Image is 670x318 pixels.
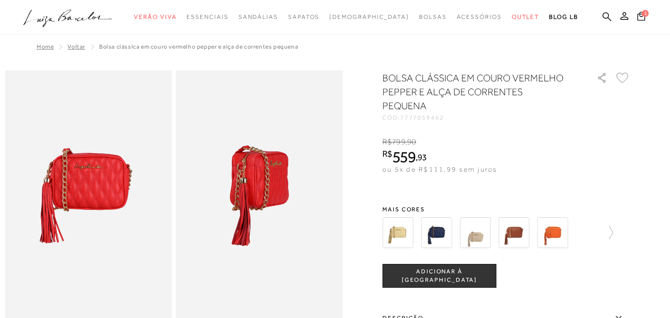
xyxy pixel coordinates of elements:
img: BOLSA CLÁSSICA EM COURO BEGE NATA E ALÇA DE CORRENTES PEQUENA [460,217,490,248]
span: Outlet [512,13,540,20]
span: ADICIONAR À [GEOGRAPHIC_DATA] [383,267,496,285]
button: ADICIONAR À [GEOGRAPHIC_DATA] [382,264,496,288]
span: 559 [392,148,416,166]
span: Verão Viva [134,13,177,20]
img: BOLSA CLÁSSICA EM COURO LARANJA E ALÇA DE CORRENTES PEQUENA [537,217,568,248]
span: [DEMOGRAPHIC_DATA] [329,13,409,20]
i: R$ [382,137,392,146]
span: Essenciais [186,13,228,20]
span: Sapatos [288,13,319,20]
span: 93 [418,152,427,162]
span: 1 [642,10,649,17]
a: BLOG LB [549,8,578,26]
span: 90 [407,137,416,146]
a: noSubCategoriesText [239,8,278,26]
span: BLOG LB [549,13,578,20]
div: CÓD: [382,115,581,121]
span: 799 [392,137,405,146]
a: Home [37,43,54,50]
a: noSubCategoriesText [134,8,177,26]
span: Acessórios [457,13,502,20]
img: BOLSA CLÁSSICA EM COURO AZUL ATLÂNTICO E ALÇA DE CORRENTES PEQUENA [421,217,452,248]
i: R$ [382,149,392,158]
a: noSubCategoriesText [329,8,409,26]
a: noSubCategoriesText [457,8,502,26]
a: noSubCategoriesText [186,8,228,26]
span: Bolsas [419,13,447,20]
i: , [416,153,427,162]
span: ou 5x de R$111,99 sem juros [382,165,497,173]
h1: BOLSA CLÁSSICA EM COURO VERMELHO PEPPER E ALÇA DE CORRENTES PEQUENA [382,71,568,113]
a: Voltar [67,43,85,50]
span: 7777059462 [400,114,444,121]
span: Mais cores [382,206,630,212]
a: noSubCategoriesText [512,8,540,26]
span: BOLSA CLÁSSICA EM COURO VERMELHO PEPPER E ALÇA DE CORRENTES PEQUENA [99,43,298,50]
i: , [406,137,417,146]
a: noSubCategoriesText [288,8,319,26]
button: 1 [634,11,648,24]
img: BOLSA CLÁSSICA EM COURO AMARELO PALHA E ALÇA DE CORRENTES PEQUENA [382,217,413,248]
a: noSubCategoriesText [419,8,447,26]
img: BOLSA CLÁSSICA EM COURO CARAMELO E ALÇA DE CORRENTES PEQUENA [498,217,529,248]
span: Sandálias [239,13,278,20]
